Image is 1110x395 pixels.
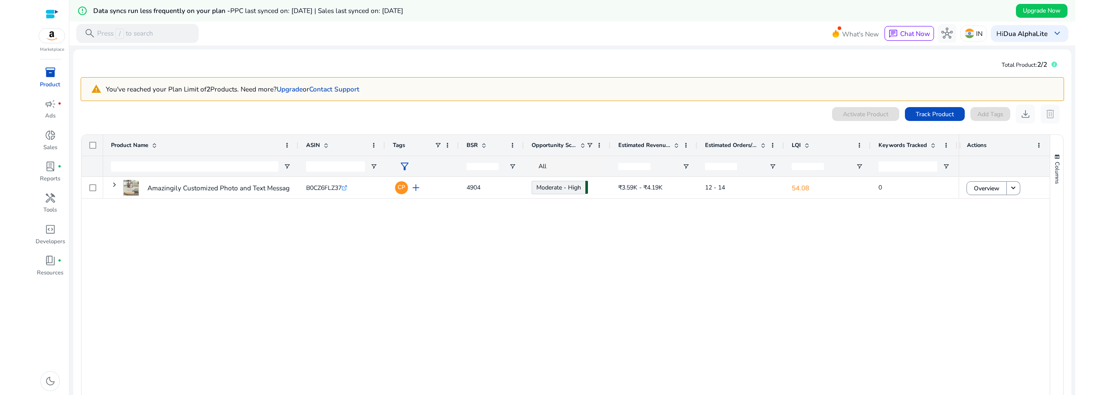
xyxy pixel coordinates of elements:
[410,182,421,193] span: add
[309,85,359,94] a: Contact Support
[966,181,1007,195] button: Overview
[393,141,405,149] span: Tags
[967,141,986,149] span: Actions
[85,81,106,97] mat-icon: warning
[769,163,776,170] button: Open Filter Menu
[878,183,882,192] span: 0
[115,29,124,39] span: /
[45,375,56,387] span: dark_mode
[976,26,983,41] p: IN
[84,28,95,39] span: search
[856,163,863,170] button: Open Filter Menu
[36,238,65,246] p: Developers
[40,46,64,53] p: Marketplace
[277,85,303,94] a: Upgrade
[682,163,689,170] button: Open Filter Menu
[878,141,927,149] span: Keywords Tracked
[938,24,957,43] button: hub
[206,85,210,94] b: 2
[45,193,56,204] span: handyman
[45,224,56,235] span: code_blocks
[284,163,291,170] button: Open Filter Menu
[35,253,65,284] a: book_4fiber_manual_recordResources
[941,28,953,39] span: hub
[539,162,546,170] span: All
[230,6,403,15] span: PPC last synced on: [DATE] | Sales last synced on: [DATE]
[35,190,65,222] a: handymanTools
[35,96,65,127] a: campaignfiber_manual_recordAds
[35,222,65,253] a: code_blocksDevelopers
[370,163,377,170] button: Open Filter Menu
[1051,28,1063,39] span: keyboard_arrow_down
[900,29,930,38] span: Chat Now
[277,85,309,94] span: or
[618,183,663,192] span: ₹3.59K - ₹4.19K
[40,175,60,183] p: Reports
[467,141,478,149] span: BSR
[618,141,670,149] span: Estimated Revenue/Day
[77,6,88,16] mat-icon: error_outline
[306,141,320,149] span: ASIN
[45,112,55,121] p: Ads
[1002,61,1037,69] span: Total Product:
[147,179,362,197] p: Amazingily Customized Photo and Text Message With Wooden Stand...
[399,161,410,172] span: filter_alt
[45,130,56,141] span: donut_small
[58,165,62,169] span: fiber_manual_record
[965,29,974,38] img: in.svg
[509,163,516,170] button: Open Filter Menu
[1009,184,1018,193] mat-icon: keyboard_arrow_down
[905,107,965,121] button: Track Product
[974,180,999,197] span: Overview
[106,84,359,94] p: You've reached your Plan Limit of Products. Need more?
[792,141,801,149] span: LQI
[45,255,56,266] span: book_4
[1023,6,1061,15] span: Upgrade Now
[996,30,1048,37] p: Hi
[585,181,588,194] span: 71.00
[58,259,62,263] span: fiber_manual_record
[35,128,65,159] a: donut_smallSales
[885,26,934,41] button: chatChat Now
[111,141,148,149] span: Product Name
[306,161,365,172] input: ASIN Filter Input
[532,141,577,149] span: Opportunity Score
[705,183,725,192] span: 12 - 14
[306,184,342,192] span: B0CZ6FLZ37
[398,185,405,190] span: CP
[943,163,950,170] button: Open Filter Menu
[93,7,403,15] h5: Data syncs run less frequently on your plan -
[45,161,56,172] span: lab_profile
[58,102,62,106] span: fiber_manual_record
[532,181,585,194] a: Moderate - High
[1016,104,1035,124] button: download
[40,81,60,89] p: Product
[1053,162,1061,184] span: Columns
[97,29,153,39] p: Press to search
[842,26,879,42] span: What's New
[1020,108,1031,120] span: download
[43,144,57,152] p: Sales
[43,206,57,215] p: Tools
[45,67,56,78] span: inventory_2
[467,183,480,192] span: 4904
[1016,4,1068,18] button: Upgrade Now
[705,141,757,149] span: Estimated Orders/Day
[37,269,63,277] p: Resources
[888,29,898,39] span: chat
[792,179,863,197] p: 54.08
[878,161,937,172] input: Keywords Tracked Filter Input
[916,110,954,119] span: Track Product
[123,180,139,196] img: 41h5e+bWurL._SS100_.jpg
[35,159,65,190] a: lab_profilefiber_manual_recordReports
[1003,29,1048,38] b: Dua AlphaLite
[111,161,278,172] input: Product Name Filter Input
[35,65,65,96] a: inventory_2Product
[45,98,56,110] span: campaign
[1037,60,1047,69] span: 2/2
[39,29,65,43] img: amazon.svg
